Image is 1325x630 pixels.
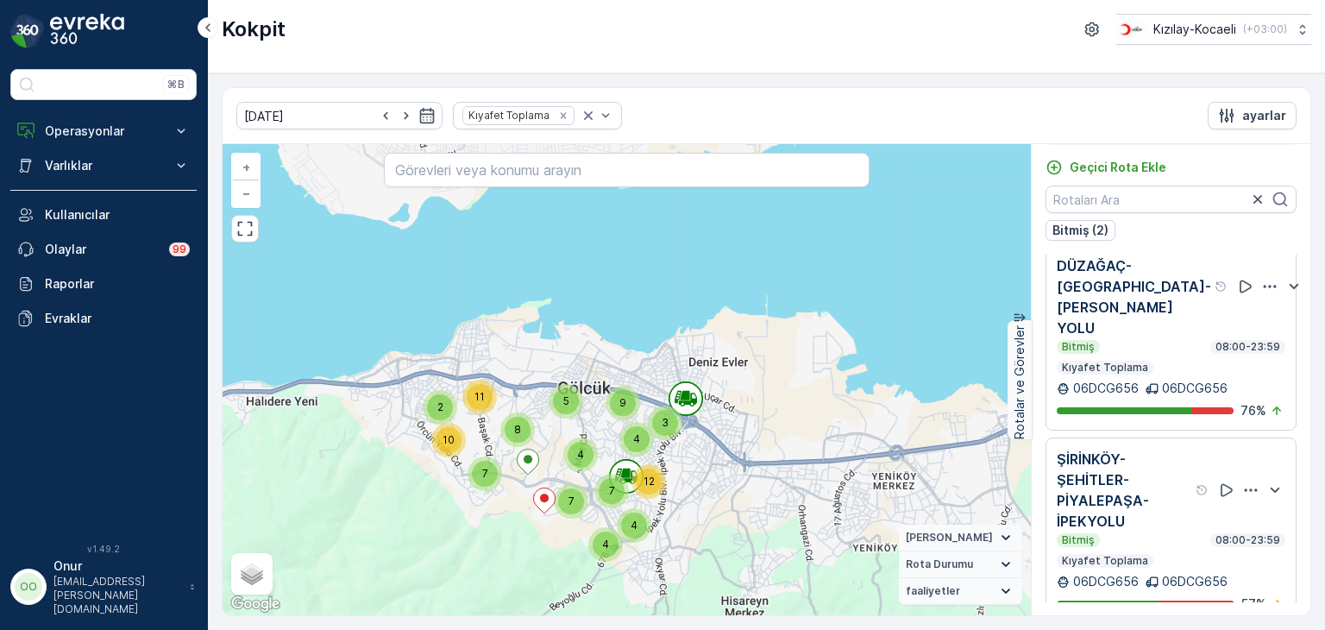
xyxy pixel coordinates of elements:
div: Kıyafet Toplama [463,107,552,123]
div: Remove Kıyafet Toplama [554,109,573,123]
span: 10 [443,433,455,446]
p: Geçici Rota Ekle [1070,159,1166,176]
p: 06DCG656 [1073,380,1139,397]
summary: [PERSON_NAME] [899,525,1022,551]
p: Bitmiş [1060,340,1096,354]
div: 2 [423,390,457,425]
span: 7 [482,467,488,480]
div: 10 [431,423,466,457]
button: Varlıklar [10,148,197,183]
span: − [242,186,251,200]
div: 7 [468,457,502,491]
p: Kızılay-Kocaeli [1153,21,1236,38]
p: TOPÇULAR-DÜZAĞAÇ-[GEOGRAPHIC_DATA]-[PERSON_NAME] YOLU [1057,235,1211,338]
p: Kıyafet Toplama [1060,554,1150,568]
p: Bitmiş (2) [1052,222,1108,239]
span: [PERSON_NAME] [906,531,993,545]
p: Rotalar ve Görevler [1011,325,1028,439]
div: Yardım Araç İkonu [1215,280,1228,293]
span: v 1.49.2 [10,544,197,554]
div: 9 [606,386,640,420]
span: 4 [633,432,640,445]
p: [EMAIL_ADDRESS][PERSON_NAME][DOMAIN_NAME] [53,575,181,616]
img: logo_dark-DEwI_e13.png [50,14,124,48]
p: 06DCG656 [1162,573,1228,590]
span: + [242,160,250,174]
div: 5 [549,384,583,419]
p: ayarlar [1242,107,1286,124]
span: 11 [474,390,485,403]
p: Varlıklar [45,157,162,174]
p: 57 % [1241,595,1266,613]
p: Raporlar [45,275,190,293]
div: 7 [594,474,629,508]
p: Operasyonlar [45,123,162,140]
span: 2 [437,400,443,413]
span: 5 [563,394,569,407]
a: Raporlar [10,267,197,301]
img: logo [10,14,45,48]
img: k%C4%B1z%C4%B1lay_0jL9uU1.png [1116,20,1146,39]
span: 4 [602,538,609,551]
p: Kıyafet Toplama [1060,361,1150,375]
input: dd/mm/yyyy [236,102,443,129]
p: Kullanıcılar [45,206,190,224]
button: Kızılay-Kocaeli(+03:00) [1116,14,1311,45]
div: OO [15,573,42,601]
p: 08:00-23:59 [1214,340,1282,354]
a: Bu bölgeyi Google Haritalar'da açın (yeni pencerede açılır) [227,593,284,615]
span: Rota Durumu [906,558,973,571]
button: OOOnur[EMAIL_ADDRESS][PERSON_NAME][DOMAIN_NAME] [10,558,197,616]
span: 7 [568,495,575,507]
span: 7 [609,484,615,497]
p: 06DCG656 [1073,573,1139,590]
div: 11 [462,380,497,414]
div: 7 [554,484,588,519]
p: ⌘B [167,78,185,91]
div: 4 [588,527,623,562]
a: Olaylar99 [10,232,197,267]
span: 4 [631,519,637,532]
p: 99 [173,243,186,256]
p: ( +03:00 ) [1243,22,1287,36]
span: 4 [577,448,584,461]
div: 3 [648,406,682,440]
a: Kullanıcılar [10,198,197,232]
a: Evraklar [10,301,197,336]
span: 12 [644,475,655,488]
summary: Rota Durumu [899,551,1022,578]
button: Operasyonlar [10,114,197,148]
a: Yakınlaştır [233,154,259,180]
p: ŞİRİNKÖY-ŞEHİTLER-PİYALEPAŞA-İPEKYOLU [1057,449,1192,532]
span: faaliyetler [906,584,960,598]
button: ayarlar [1208,102,1297,129]
div: 8 [500,413,535,447]
summary: faaliyetler [899,578,1022,605]
button: Bitmiş (2) [1046,220,1115,241]
p: 08:00-23:59 [1214,533,1282,547]
span: 8 [514,423,521,436]
a: Uzaklaştır [233,180,259,206]
p: Onur [53,558,181,575]
p: Bitmiş [1060,533,1096,547]
span: 9 [619,396,626,409]
a: Layers [233,555,271,593]
p: Kokpit [222,16,286,43]
p: 76 % [1240,402,1266,419]
div: 4 [617,508,651,543]
span: 3 [662,416,669,429]
input: Rotaları Ara [1046,186,1297,213]
img: Google [227,593,284,615]
div: Yardım Araç İkonu [1196,483,1209,497]
div: 4 [619,422,654,457]
div: 4 [563,438,598,472]
p: Olaylar [45,241,159,258]
a: Geçici Rota Ekle [1046,159,1166,176]
div: 12 [631,464,666,499]
input: Görevleri veya konumu arayın [384,153,869,187]
p: 06DCG656 [1162,380,1228,397]
p: Evraklar [45,310,190,327]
